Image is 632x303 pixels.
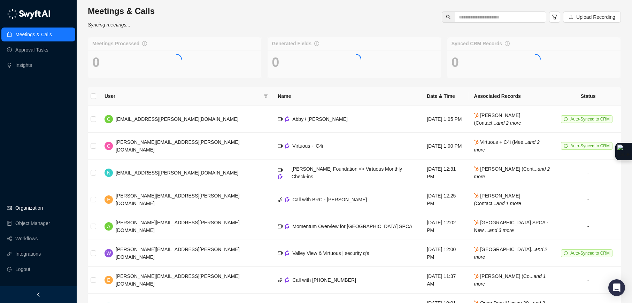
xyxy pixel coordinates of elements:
[278,168,283,172] span: video-camera
[264,94,268,98] span: filter
[617,145,630,158] img: Extension Icon
[570,143,610,148] span: Auto-Synced to CRM
[278,174,283,179] img: gong-Dwh8HbPa.png
[421,133,468,160] td: [DATE] 1:00 PM
[15,232,38,246] a: Workflows
[285,116,290,122] img: gong-Dwh8HbPa.png
[555,87,621,106] th: Status
[116,170,238,176] span: [EMAIL_ADDRESS][PERSON_NAME][DOMAIN_NAME]
[421,186,468,213] td: [DATE] 12:25 PM
[107,115,110,123] span: C
[474,139,539,153] i: and 2 more
[292,143,323,149] span: Virtuous + C4i
[15,216,50,230] a: Object Manager
[570,117,610,122] span: Auto-Synced to CRM
[116,193,240,206] span: [PERSON_NAME][EMAIL_ADDRESS][PERSON_NAME][DOMAIN_NAME]
[292,197,367,202] span: Call with BRC - [PERSON_NAME]
[421,106,468,133] td: [DATE] 1:05 PM
[278,278,283,282] span: phone
[555,213,621,240] td: -
[496,201,521,206] i: and 1 more
[285,277,290,282] img: gong-Dwh8HbPa.png
[7,9,51,19] img: logo-05li4sbe.png
[285,197,290,202] img: gong-Dwh8HbPa.png
[564,117,568,121] span: sync
[285,250,290,256] img: gong-Dwh8HbPa.png
[608,279,625,296] div: Open Intercom Messenger
[278,224,283,229] span: video-camera
[15,28,52,41] a: Meetings & Calls
[285,143,290,148] img: gong-Dwh8HbPa.png
[116,220,240,233] span: [PERSON_NAME][EMAIL_ADDRESS][PERSON_NAME][DOMAIN_NAME]
[468,87,555,106] th: Associated Records
[262,91,269,101] span: filter
[278,143,283,148] span: video-camera
[15,201,43,215] a: Organization
[564,251,568,255] span: sync
[15,262,30,276] span: Logout
[530,54,541,64] span: loading
[116,247,240,260] span: [PERSON_NAME][EMAIL_ADDRESS][PERSON_NAME][DOMAIN_NAME]
[285,224,290,229] img: gong-Dwh8HbPa.png
[474,247,547,260] i: and 2 more
[272,87,421,106] th: Name
[474,273,546,287] span: [PERSON_NAME] (Co...
[421,213,468,240] td: [DATE] 12:02 PM
[576,13,615,21] span: Upload Recording
[278,117,283,122] span: video-camera
[474,166,550,179] i: and 2 more
[292,224,412,229] span: Momentum Overview for [GEOGRAPHIC_DATA] SPCA
[292,166,402,179] span: [PERSON_NAME] Foundation <> Virtuous Monthly Check-ins
[7,267,12,272] span: logout
[292,116,348,122] span: Abby / [PERSON_NAME]
[107,142,110,150] span: C
[446,15,451,20] span: search
[474,193,521,206] span: [PERSON_NAME] (Contact...
[421,87,468,106] th: Date & Time
[15,43,48,57] a: Approval Tasks
[88,22,130,28] i: Syncing meetings...
[474,220,548,233] span: [GEOGRAPHIC_DATA] SPCA - New ...
[292,250,369,256] span: Valley View & Virtuous | security q's
[474,112,521,126] span: [PERSON_NAME] (Contact...
[421,160,468,186] td: [DATE] 12:31 PM
[116,273,240,287] span: [PERSON_NAME][EMAIL_ADDRESS][PERSON_NAME][DOMAIN_NAME]
[555,186,621,213] td: -
[474,273,546,287] i: and 1 more
[171,54,182,64] span: loading
[107,169,110,177] span: N
[569,15,573,20] span: upload
[116,139,240,153] span: [PERSON_NAME][EMAIL_ADDRESS][PERSON_NAME][DOMAIN_NAME]
[107,196,110,203] span: E
[474,166,550,179] span: [PERSON_NAME] (Cont...
[564,144,568,148] span: sync
[116,116,238,122] span: [EMAIL_ADDRESS][PERSON_NAME][DOMAIN_NAME]
[278,251,283,256] span: video-camera
[88,6,155,17] h3: Meetings & Calls
[474,247,547,260] span: [GEOGRAPHIC_DATA]...
[15,58,32,72] a: Insights
[292,277,356,283] span: Call with [PHONE_NUMBER]
[106,249,111,257] span: W
[36,292,41,297] span: left
[421,240,468,267] td: [DATE] 12:00 PM
[105,92,261,100] span: User
[555,267,621,294] td: -
[570,251,610,256] span: Auto-Synced to CRM
[421,267,468,294] td: [DATE] 11:37 AM
[107,223,110,230] span: A
[489,227,514,233] i: and 3 more
[552,14,557,20] span: filter
[563,11,621,23] button: Upload Recording
[278,197,283,202] span: phone
[15,247,41,261] a: Integrations
[555,160,621,186] td: -
[107,276,110,284] span: E
[474,139,539,153] span: Virtuous + C4i (Mee...
[496,120,521,126] i: and 2 more
[351,54,361,64] span: loading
